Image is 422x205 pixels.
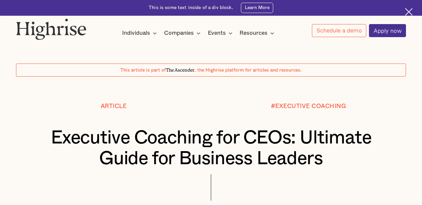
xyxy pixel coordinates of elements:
[16,18,86,40] img: Highrise logo
[240,29,268,37] div: Resources
[194,68,302,73] span: , the Highrise platform for articles and resources.
[122,29,159,37] div: Individuals
[369,24,406,37] a: Apply now
[208,29,226,37] div: Events
[164,29,194,37] div: Companies
[271,103,346,110] div: #EXECUTIVE COACHING
[241,3,273,13] a: Learn More
[164,29,202,37] div: Companies
[120,68,166,73] span: This article is part of
[122,29,150,37] div: Individuals
[32,128,390,169] h1: Executive Coaching for CEOs: Ultimate Guide for Business Leaders
[208,29,235,37] div: Events
[405,8,413,16] img: Cross icon
[101,103,127,110] div: Article
[149,5,233,11] div: This is some text inside of a div block.
[240,29,276,37] div: Resources
[166,66,194,72] span: The Ascender
[312,24,366,37] a: Schedule a demo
